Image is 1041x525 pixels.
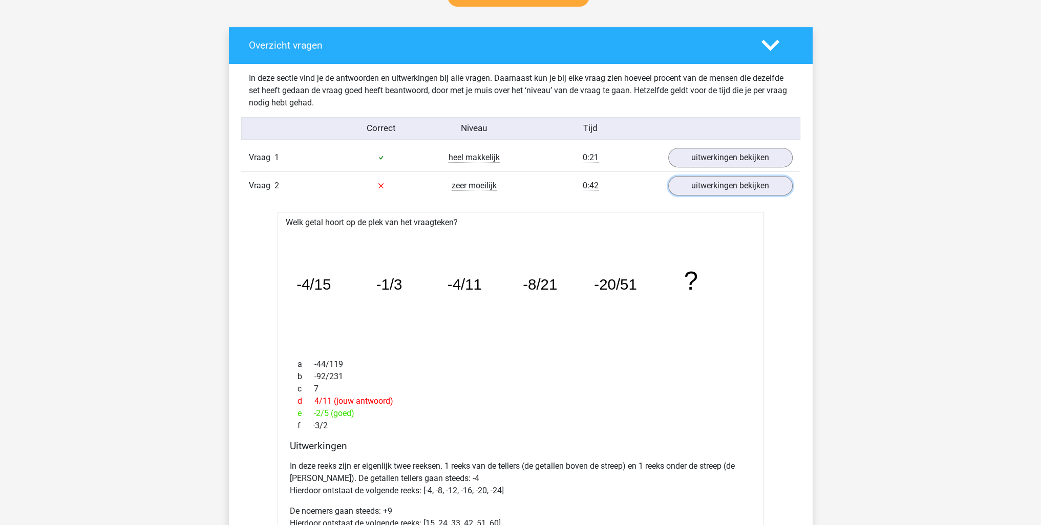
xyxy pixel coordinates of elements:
[520,122,660,135] div: Tijd
[594,275,638,292] tspan: -20/51
[452,181,497,191] span: zeer moeilijk
[428,122,521,135] div: Niveau
[523,275,558,292] tspan: -8/21
[583,181,599,191] span: 0:42
[249,180,274,192] span: Vraag
[298,358,314,370] span: a
[296,275,331,292] tspan: -4/15
[290,407,752,420] div: -2/5 (goed)
[274,181,279,190] span: 2
[249,39,746,51] h4: Overzicht vragen
[290,370,752,383] div: -92/231
[376,275,402,292] tspan: -1/3
[290,395,752,407] div: 4/11 (jouw antwoord)
[290,420,752,432] div: -3/2
[668,148,793,167] a: uitwerkingen bekijken
[249,151,274,164] span: Vraag
[241,72,800,109] div: In deze sectie vind je de antwoorden en uitwerkingen bij alle vragen. Daarnaast kun je bij elke v...
[583,152,599,163] span: 0:21
[290,383,752,395] div: 7
[449,152,500,163] span: heel makkelijk
[298,383,314,395] span: c
[668,176,793,195] a: uitwerkingen bekijken
[290,440,752,452] h4: Uitwerkingen
[334,122,428,135] div: Correct
[298,420,313,432] span: f
[290,358,752,370] div: -44/119
[298,370,314,383] span: b
[448,275,482,292] tspan: -4/11
[298,407,314,420] span: e
[298,395,314,407] span: d
[685,266,698,294] tspan: ?
[290,460,752,497] p: In deze reeks zijn er eigenlijk twee reeksen. 1 reeks van de tellers (de getallen boven de streep...
[274,152,279,162] span: 1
